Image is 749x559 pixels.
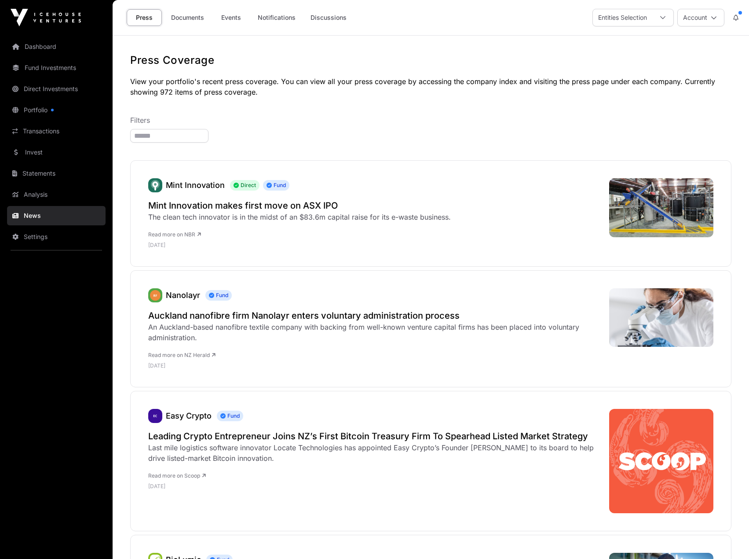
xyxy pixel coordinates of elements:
[148,288,162,302] img: revolution-fibres208.png
[7,185,106,204] a: Analysis
[217,411,243,421] span: Fund
[148,322,600,343] div: An Auckland-based nanofibre textile company with backing from well-known venture capital firms ha...
[148,442,600,463] div: Last mile logistics software innovator Locate Technologies has appointed Easy Crypto’s Founder [P...
[148,309,600,322] a: Auckland nanofibre firm Nanolayr enters voluntary administration process
[148,362,600,369] p: [DATE]
[677,9,724,26] button: Account
[205,290,232,301] span: Fund
[166,180,225,190] a: Mint Innovation
[148,212,451,222] div: The clean tech innovator is in the midst of an $83.6m capital raise for its e-waste business.
[213,9,248,26] a: Events
[609,409,713,513] img: scoop_image.jpg
[7,58,106,77] a: Fund Investments
[130,115,731,125] p: Filters
[148,409,162,423] a: Easy Crypto
[148,409,162,423] img: easy-crypto302.png
[148,430,600,442] a: Leading Crypto Entrepreneur Joins NZ’s First Bitcoin Treasury Firm To Spearhead Listed Market Str...
[130,76,731,97] p: View your portfolio's recent press coverage. You can view all your press coverage by accessing th...
[252,9,301,26] a: Notifications
[148,288,162,302] a: Nanolayr
[148,231,201,238] a: Read more on NBR
[7,79,106,99] a: Direct Investments
[148,178,162,192] a: Mint Innovation
[11,9,81,26] img: Icehouse Ventures Logo
[148,352,216,358] a: Read more on NZ Herald
[7,164,106,183] a: Statements
[7,143,106,162] a: Invest
[609,178,713,237] img: mint-innovation-hammer-mill-.jpeg
[230,180,259,191] span: Direct
[263,180,289,191] span: Fund
[127,9,162,26] a: Press
[593,9,652,26] div: Entities Selection
[7,206,106,225] a: News
[148,178,162,192] img: Mint.svg
[130,53,731,67] h1: Press Coverage
[148,242,451,249] p: [DATE]
[165,9,210,26] a: Documents
[7,121,106,141] a: Transactions
[7,227,106,246] a: Settings
[7,100,106,120] a: Portfolio
[166,291,200,300] a: Nanolayr
[148,199,451,212] a: Mint Innovation makes first move on ASX IPO
[7,37,106,56] a: Dashboard
[148,483,600,490] p: [DATE]
[705,517,749,559] iframe: Chat Widget
[166,411,212,420] a: Easy Crypto
[148,472,206,479] a: Read more on Scoop
[609,288,713,347] img: H7AB3QAHWVAUBGCTYQCTPUHQDQ.jpg
[305,9,352,26] a: Discussions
